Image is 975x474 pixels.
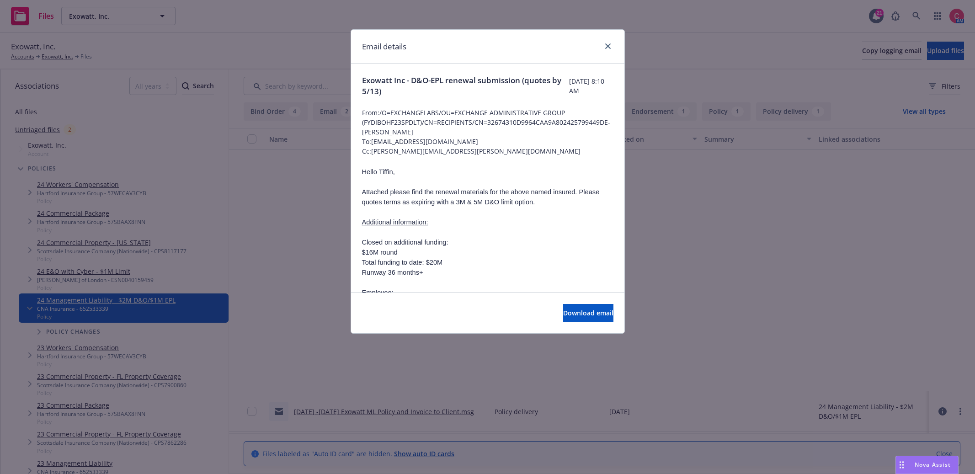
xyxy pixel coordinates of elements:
[896,456,907,474] div: Drag to move
[563,304,613,322] button: Download email
[362,187,613,207] p: Attached please find the renewal materials for the above named insured. Please quotes terms as ex...
[569,76,613,96] span: [DATE] 8:10 AM
[362,267,613,277] li: Runway 36 months+
[362,146,613,156] span: Cc: [PERSON_NAME][EMAIL_ADDRESS][PERSON_NAME][DOMAIN_NAME]
[362,137,613,146] span: To: [EMAIL_ADDRESS][DOMAIN_NAME]
[362,288,613,298] p: Employee:
[915,461,951,469] span: Nova Assist
[602,41,613,52] a: close
[362,237,613,247] p: Closed on additional funding:
[362,75,569,97] span: Exowatt Inc - D&O-EPL renewal submission (quotes by 5/13)
[362,108,613,137] span: From: /O=EXCHANGELABS/OU=EXCHANGE ADMINISTRATIVE GROUP (FYDIBOHF23SPDLT)/CN=RECIPIENTS/CN=3267431...
[362,218,428,226] u: Additional information:
[362,167,613,177] p: Hello Tiffin,
[895,456,959,474] button: Nova Assist
[362,247,613,257] li: $16M round
[362,41,406,53] h1: Email details
[362,257,613,267] li: Total funding to date: $20M
[563,309,613,317] span: Download email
